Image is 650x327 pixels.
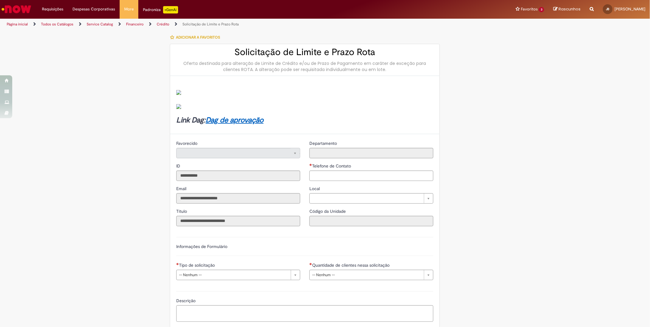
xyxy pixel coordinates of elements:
[176,186,188,192] label: Somente leitura - Email
[157,22,169,27] a: Crédito
[176,305,433,322] textarea: Descrição
[309,216,433,226] input: Código da Unidade
[179,270,288,280] span: -- Nenhum --
[176,298,197,303] span: Descrição
[176,163,181,169] label: Somente leitura - ID
[124,6,134,12] span: More
[182,22,239,27] a: Solicitação de Limite e Prazo Rota
[553,6,581,12] a: Rascunhos
[176,263,179,265] span: Necessários
[309,193,433,204] a: Limpar campo Local
[176,115,263,125] strong: Link Dag:
[176,47,433,57] h2: Solicitação de Limite e Prazo Rota
[163,6,178,13] p: +GenAi
[615,6,645,12] span: [PERSON_NAME]
[312,163,352,169] span: Telefone de Contato
[176,148,300,158] a: Limpar campo Favorecido
[176,104,181,109] img: sys_attachment.do
[42,6,63,12] span: Requisições
[309,148,433,158] input: Departamento
[5,19,429,30] ul: Trilhas de página
[312,262,391,268] span: Quantidade de clientes nessa solicitação
[170,31,223,44] button: Adicionar a Favoritos
[176,216,300,226] input: Título
[176,193,300,204] input: Email
[176,141,199,146] span: Somente leitura - Favorecido
[87,22,113,27] a: Service Catalog
[558,6,581,12] span: Rascunhos
[309,171,433,181] input: Telefone de Contato
[41,22,73,27] a: Todos os Catálogos
[176,208,188,214] label: Somente leitura - Título
[73,6,115,12] span: Despesas Corporativas
[312,270,421,280] span: -- Nenhum --
[7,22,28,27] a: Página inicial
[176,90,181,95] img: sys_attachment.do
[309,186,321,191] span: Local
[1,3,32,15] img: ServiceNow
[606,7,610,11] span: JB
[521,6,538,12] span: Favoritos
[126,22,144,27] a: Financeiro
[539,7,544,12] span: 3
[309,140,338,146] label: Somente leitura - Departamento
[179,262,216,268] span: Tipo de solicitação
[176,171,300,181] input: ID
[143,6,178,13] div: Padroniza
[176,35,220,40] span: Adicionar a Favoritos
[309,163,312,166] span: Necessários
[309,208,347,214] label: Somente leitura - Código da Unidade
[176,186,188,191] span: Somente leitura - Email
[176,244,227,249] label: Informações de Formulário
[176,60,433,73] div: Oferta destinada para alteração de Limite de Crédito e/ou de Prazo de Pagamento em caráter de exc...
[206,115,263,125] a: Dag de aprovação
[309,263,312,265] span: Necessários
